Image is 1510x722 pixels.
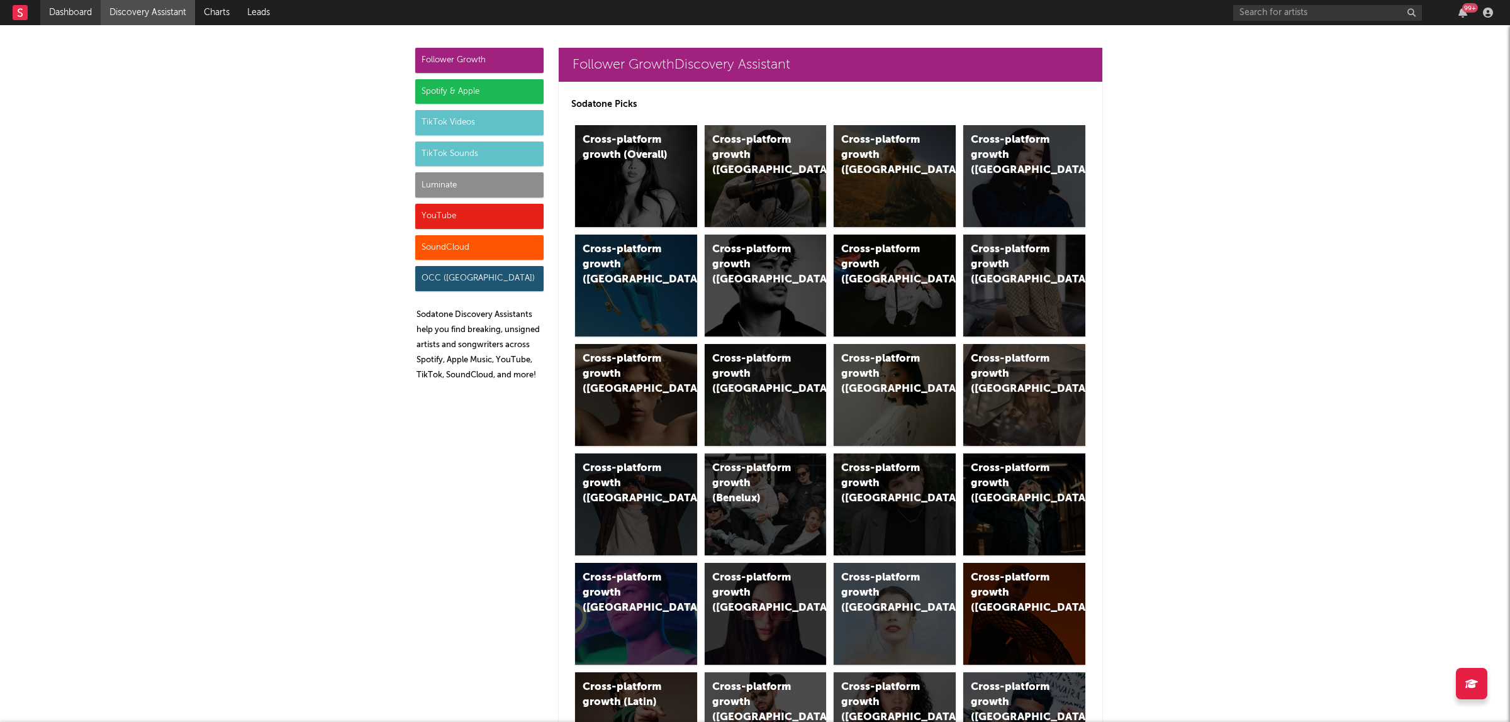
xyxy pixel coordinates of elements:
[575,563,697,665] a: Cross-platform growth ([GEOGRAPHIC_DATA])
[415,266,544,291] div: OCC ([GEOGRAPHIC_DATA])
[705,453,827,555] a: Cross-platform growth (Benelux)
[415,48,544,73] div: Follower Growth
[963,235,1085,336] a: Cross-platform growth ([GEOGRAPHIC_DATA])
[712,133,798,178] div: Cross-platform growth ([GEOGRAPHIC_DATA])
[583,133,668,163] div: Cross-platform growth (Overall)
[575,453,697,555] a: Cross-platform growth ([GEOGRAPHIC_DATA])
[1462,3,1478,13] div: 99 +
[834,344,956,446] a: Cross-platform growth ([GEOGRAPHIC_DATA])
[705,563,827,665] a: Cross-platform growth ([GEOGRAPHIC_DATA])
[705,125,827,227] a: Cross-platform growth ([GEOGRAPHIC_DATA])
[1233,5,1422,21] input: Search for artists
[583,242,668,287] div: Cross-platform growth ([GEOGRAPHIC_DATA])
[841,133,927,178] div: Cross-platform growth ([GEOGRAPHIC_DATA])
[712,352,798,397] div: Cross-platform growth ([GEOGRAPHIC_DATA])
[415,235,544,260] div: SoundCloud
[971,133,1056,178] div: Cross-platform growth ([GEOGRAPHIC_DATA])
[583,461,668,506] div: Cross-platform growth ([GEOGRAPHIC_DATA])
[559,48,1102,82] a: Follower GrowthDiscovery Assistant
[963,563,1085,665] a: Cross-platform growth ([GEOGRAPHIC_DATA])
[834,125,956,227] a: Cross-platform growth ([GEOGRAPHIC_DATA])
[1458,8,1467,18] button: 99+
[963,125,1085,227] a: Cross-platform growth ([GEOGRAPHIC_DATA])
[834,235,956,336] a: Cross-platform growth ([GEOGRAPHIC_DATA]/GSA)
[415,142,544,167] div: TikTok Sounds
[971,570,1056,616] div: Cross-platform growth ([GEOGRAPHIC_DATA])
[575,125,697,227] a: Cross-platform growth (Overall)
[841,352,927,397] div: Cross-platform growth ([GEOGRAPHIC_DATA])
[575,344,697,446] a: Cross-platform growth ([GEOGRAPHIC_DATA])
[712,570,798,616] div: Cross-platform growth ([GEOGRAPHIC_DATA])
[971,352,1056,397] div: Cross-platform growth ([GEOGRAPHIC_DATA])
[583,570,668,616] div: Cross-platform growth ([GEOGRAPHIC_DATA])
[971,461,1056,506] div: Cross-platform growth ([GEOGRAPHIC_DATA])
[834,453,956,555] a: Cross-platform growth ([GEOGRAPHIC_DATA])
[841,570,927,616] div: Cross-platform growth ([GEOGRAPHIC_DATA])
[841,242,927,287] div: Cross-platform growth ([GEOGRAPHIC_DATA]/GSA)
[705,344,827,446] a: Cross-platform growth ([GEOGRAPHIC_DATA])
[841,461,927,506] div: Cross-platform growth ([GEOGRAPHIC_DATA])
[417,308,544,383] p: Sodatone Discovery Assistants help you find breaking, unsigned artists and songwriters across Spo...
[415,172,544,197] div: Luminate
[705,235,827,336] a: Cross-platform growth ([GEOGRAPHIC_DATA])
[834,563,956,665] a: Cross-platform growth ([GEOGRAPHIC_DATA])
[712,461,798,506] div: Cross-platform growth (Benelux)
[583,680,668,710] div: Cross-platform growth (Latin)
[963,453,1085,555] a: Cross-platform growth ([GEOGRAPHIC_DATA])
[415,110,544,135] div: TikTok Videos
[963,344,1085,446] a: Cross-platform growth ([GEOGRAPHIC_DATA])
[712,242,798,287] div: Cross-platform growth ([GEOGRAPHIC_DATA])
[415,79,544,104] div: Spotify & Apple
[583,352,668,397] div: Cross-platform growth ([GEOGRAPHIC_DATA])
[571,97,1090,112] p: Sodatone Picks
[415,204,544,229] div: YouTube
[575,235,697,336] a: Cross-platform growth ([GEOGRAPHIC_DATA])
[971,242,1056,287] div: Cross-platform growth ([GEOGRAPHIC_DATA])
